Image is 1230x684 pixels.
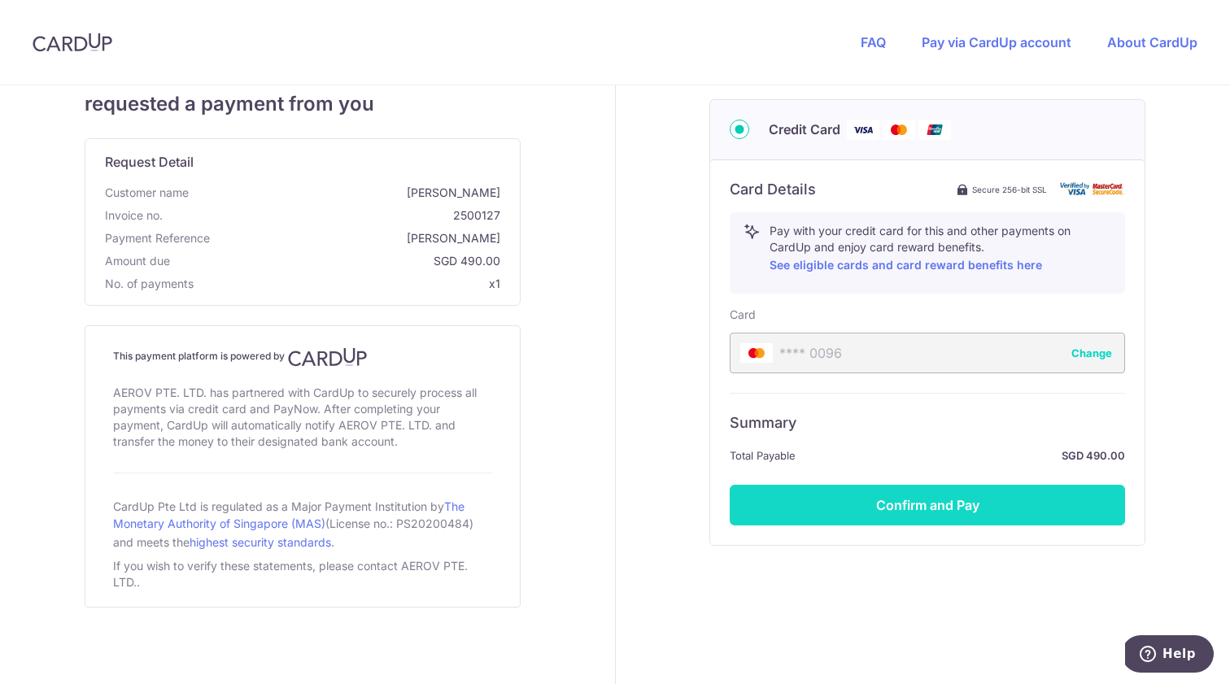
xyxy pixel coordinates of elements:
[918,120,951,140] img: Union Pay
[85,89,521,119] span: requested a payment from you
[861,34,886,50] a: FAQ
[105,276,194,292] span: No. of payments
[1107,34,1197,50] a: About CardUp
[190,535,331,549] a: highest security standards
[113,381,492,453] div: AEROV PTE. LTD. has partnered with CardUp to securely process all payments via credit card and Pa...
[1071,345,1112,361] button: Change
[113,555,492,594] div: If you wish to verify these statements, please contact AEROV PTE. LTD..
[105,154,194,170] span: translation missing: en.request_detail
[105,185,189,201] span: Customer name
[730,120,1125,140] div: Credit Card Visa Mastercard Union Pay
[113,347,492,367] h4: This payment platform is powered by
[770,258,1042,272] a: See eligible cards and card reward benefits here
[105,207,163,224] span: Invoice no.
[195,185,500,201] span: [PERSON_NAME]
[177,253,500,269] span: SGD 490.00
[769,120,840,139] span: Credit Card
[883,120,915,140] img: Mastercard
[288,347,368,367] img: CardUp
[972,183,1047,196] span: Secure 256-bit SSL
[847,120,879,140] img: Visa
[113,493,492,555] div: CardUp Pte Ltd is regulated as a Major Payment Institution by (License no.: PS20200484) and meets...
[802,446,1125,465] strong: SGD 490.00
[216,230,500,246] span: [PERSON_NAME]
[169,207,500,224] span: 2500127
[105,253,170,269] span: Amount due
[730,485,1125,525] button: Confirm and Pay
[730,180,816,199] h6: Card Details
[105,231,210,245] span: translation missing: en.payment_reference
[770,223,1111,275] p: Pay with your credit card for this and other payments on CardUp and enjoy card reward benefits.
[730,446,796,465] span: Total Payable
[113,499,465,530] a: The Monetary Authority of Singapore (MAS)
[730,413,1125,433] h6: Summary
[489,277,500,290] span: x1
[33,33,112,52] img: CardUp
[1060,182,1125,196] img: card secure
[730,307,756,323] label: Card
[922,34,1071,50] a: Pay via CardUp account
[1125,635,1214,676] iframe: Opens a widget where you can find more information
